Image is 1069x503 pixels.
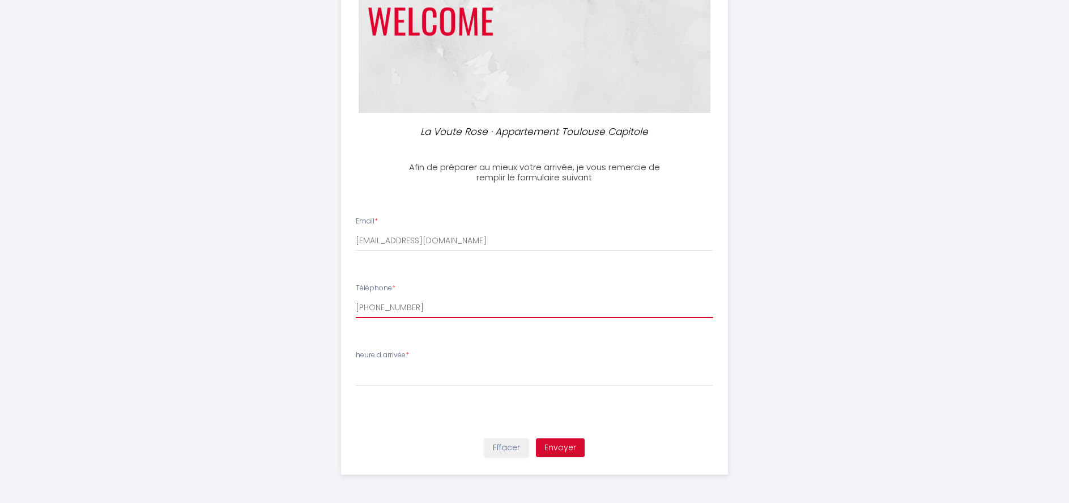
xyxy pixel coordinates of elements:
[536,438,585,458] button: Envoyer
[408,162,661,183] h3: Afin de préparer au mieux votre arrivée, je vous remercie de remplir le formulaire suivant
[356,283,395,294] label: Téléphone
[356,216,378,227] label: Email
[356,350,409,361] label: heure d arrivée
[414,124,656,140] p: La Voute Rose · Appartement Toulouse Capitole
[484,438,529,458] button: Effacer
